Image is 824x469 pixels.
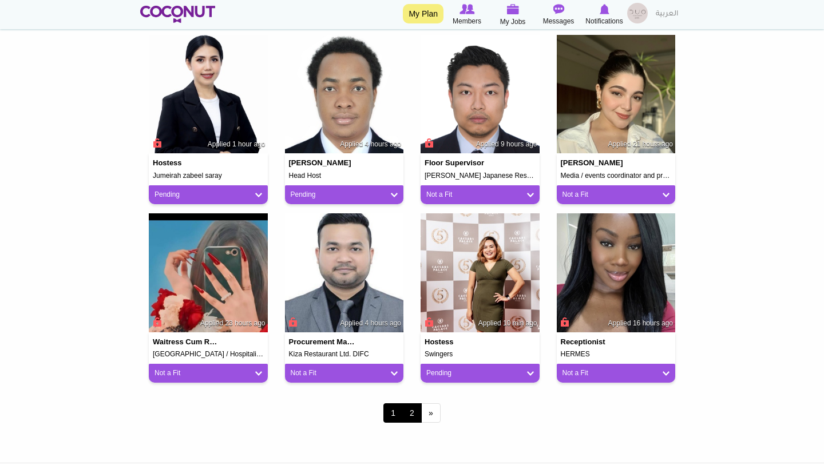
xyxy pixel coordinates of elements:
[650,3,684,26] a: العربية
[423,137,433,149] span: Connect to Unlock the Profile
[403,4,443,23] a: My Plan
[562,190,670,200] a: Not a Fit
[289,159,355,167] h4: [PERSON_NAME]
[557,213,676,332] img: Joyce Abban's picture
[423,316,433,328] span: Connect to Unlock the Profile
[153,159,219,167] h4: Hostess
[444,3,490,27] a: Browse Members Members
[425,172,536,180] h5: [PERSON_NAME] Japanese Restaurant
[383,403,403,423] span: 1
[153,338,219,346] h4: Waitress cum receptionist
[561,351,672,358] h5: HERMES
[151,316,161,328] span: Connect to Unlock the Profile
[426,368,534,378] a: Pending
[585,15,623,27] span: Notifications
[154,368,262,378] a: Not a Fit
[490,3,536,27] a: My Jobs My Jobs
[459,4,474,14] img: Browse Members
[287,316,298,328] span: Connect to Unlock the Profile
[536,3,581,27] a: Messages Messages
[149,213,268,332] img: Neha Sharma's picture
[421,213,540,332] img: Eleamae Enanoza's picture
[402,403,422,423] a: 2
[153,351,264,358] h5: [GEOGRAPHIC_DATA] / Hospitality / Ernst
[506,4,519,14] img: My Jobs
[553,4,564,14] img: Messages
[426,190,534,200] a: Not a Fit
[291,368,398,378] a: Not a Fit
[289,172,400,180] h5: Head Host
[285,213,404,332] img: Nikhil Kumar's picture
[559,316,569,328] span: Connect to Unlock the Profile
[561,172,672,180] h5: Media / events coordinator and promoter
[453,15,481,27] span: Members
[421,35,540,154] img: Arkar Tun Kyaw's picture
[543,15,575,27] span: Messages
[151,137,161,149] span: Connect to Unlock the Profile
[285,35,404,154] img: Solomon Mathu's picture
[581,3,627,27] a: Notifications Notifications
[425,351,536,358] h5: Swingers
[154,190,262,200] a: Pending
[421,403,441,423] a: next ›
[140,6,215,23] img: Home
[425,159,491,167] h4: Floor Supervisor
[557,35,676,154] img: Heba Sherby's picture
[500,16,526,27] span: My Jobs
[562,368,670,378] a: Not a Fit
[291,190,398,200] a: Pending
[153,172,264,180] h5: Jumeirah zabeel saray
[289,351,400,358] h5: Kiza Restaurant Ltd. DIFC
[289,338,355,346] h4: procurement manager
[149,35,268,154] img: Ei Ei Aung's picture
[425,338,491,346] h4: Hostess
[600,4,609,14] img: Notifications
[561,338,627,346] h4: Receptionist
[561,159,627,167] h4: [PERSON_NAME]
